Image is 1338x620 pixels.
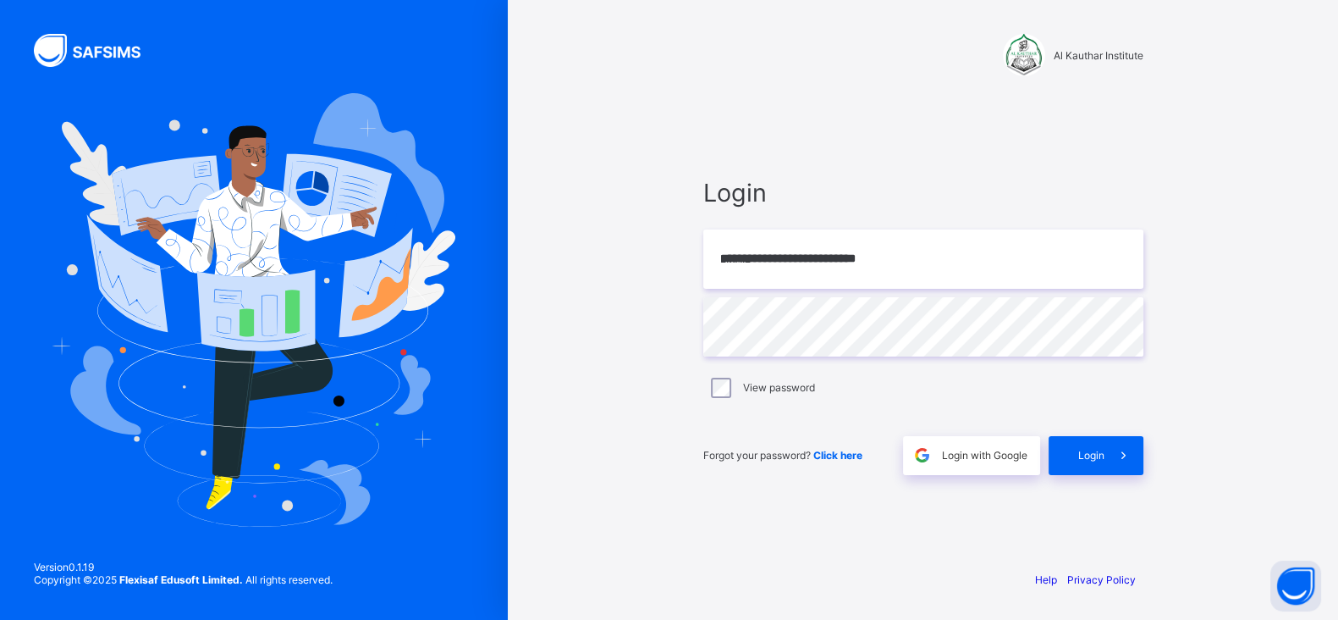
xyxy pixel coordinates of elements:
span: Forgot your password? [703,449,862,462]
span: Al Kauthar Institute [1054,49,1143,62]
img: Hero Image [52,93,455,527]
span: Login [703,178,1143,208]
label: View password [743,381,815,394]
strong: Flexisaf Edusoft Limited. [119,573,243,586]
a: Privacy Policy [1067,573,1136,586]
span: Version 0.1.19 [34,561,333,573]
img: google.396cfc9801f0270233282035f929180a.svg [912,446,932,465]
span: Login with Google [942,449,1027,462]
img: SAFSIMS Logo [34,34,161,67]
span: Login [1078,449,1104,462]
span: Copyright © 2025 All rights reserved. [34,573,333,586]
button: Open asap [1270,561,1321,612]
a: Click here [813,449,862,462]
a: Help [1035,573,1057,586]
